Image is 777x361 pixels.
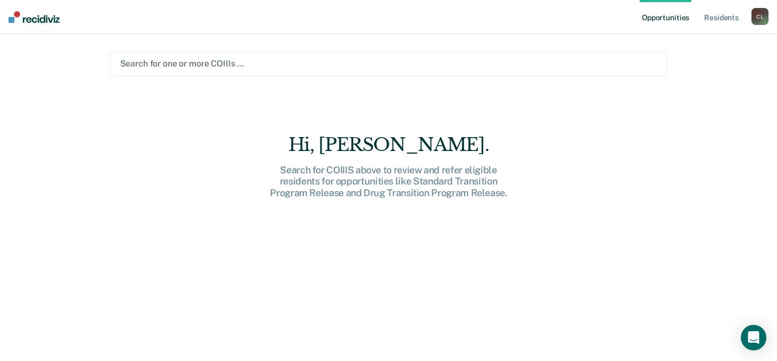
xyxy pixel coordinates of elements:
div: Hi, [PERSON_NAME]. [218,134,559,156]
div: Search for COIIIS above to review and refer eligible residents for opportunities like Standard Tr... [218,164,559,199]
div: C L [751,8,768,25]
button: CL [751,8,768,25]
img: Recidiviz [9,11,60,23]
div: Open Intercom Messenger [741,325,766,350]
